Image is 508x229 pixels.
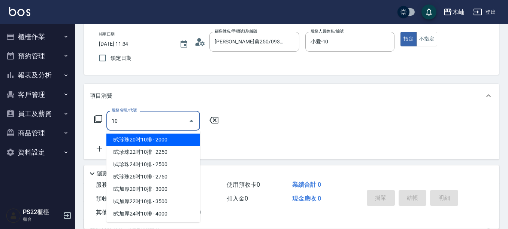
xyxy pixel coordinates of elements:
[452,7,464,17] div: 木屾
[3,85,72,104] button: 客戶管理
[106,208,200,220] span: I式加厚24吋10排 - 4000
[215,28,257,34] label: 顧客姓名/手機號碼/編號
[3,46,72,66] button: 預約管理
[96,209,135,216] span: 其他付款方式 0
[106,146,200,158] span: I式珍珠22吋10排 - 2250
[23,216,61,223] p: 櫃台
[96,181,123,188] span: 服務消費 0
[421,4,436,19] button: save
[84,84,499,108] div: 項目消費
[292,181,321,188] span: 業績合計 0
[9,7,30,16] img: Logo
[3,27,72,46] button: 櫃檯作業
[111,54,131,62] span: 鎖定日期
[96,195,129,202] span: 預收卡販賣 0
[23,208,61,216] h5: PS22櫃檯
[3,104,72,123] button: 員工及薪資
[311,28,344,34] label: 服務人員姓名/編號
[416,32,437,46] button: 不指定
[84,165,499,183] div: 店販銷售
[3,123,72,143] button: 商品管理
[3,65,72,85] button: 報表及分析
[106,183,200,195] span: I式加厚20吋10排 - 3000
[99,31,115,37] label: 帳單日期
[99,38,172,50] input: YYYY/MM/DD hh:mm
[6,208,21,223] img: Person
[400,32,417,46] button: 指定
[106,134,200,146] span: I式珍珠20吋10排 - 2000
[106,158,200,171] span: I式珍珠24吋10排 - 2500
[106,195,200,208] span: I式加厚22吋10排 - 3500
[3,143,72,162] button: 資料設定
[227,195,248,202] span: 扣入金 0
[97,170,130,178] p: 隱藏業績明細
[470,5,499,19] button: 登出
[227,181,260,188] span: 使用預收卡 0
[90,92,112,100] p: 項目消費
[112,107,137,113] label: 服務名稱/代號
[292,195,321,202] span: 現金應收 0
[440,4,467,20] button: 木屾
[106,171,200,183] span: I式珍珠26吋10排 - 2750
[175,35,193,53] button: Choose date, selected date is 2025-08-20
[185,115,197,127] button: Close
